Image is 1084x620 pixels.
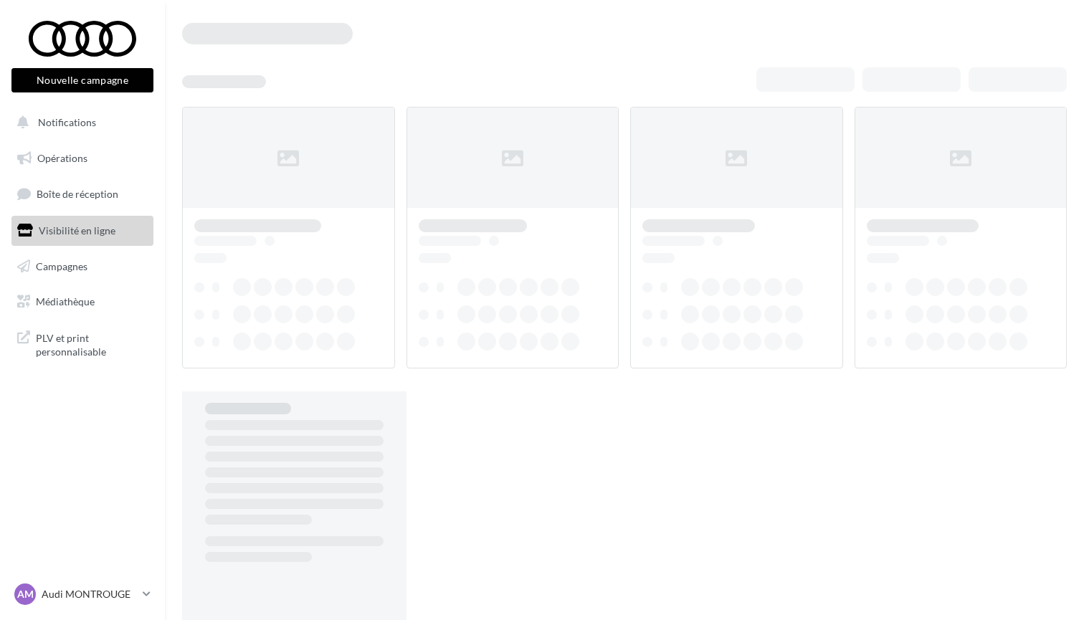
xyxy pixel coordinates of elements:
span: Campagnes [36,259,87,272]
button: Notifications [9,108,151,138]
span: Notifications [38,116,96,128]
a: Campagnes [9,252,156,282]
span: Boîte de réception [37,188,118,200]
span: Médiathèque [36,295,95,307]
a: Médiathèque [9,287,156,317]
a: AM Audi MONTROUGE [11,581,153,608]
span: PLV et print personnalisable [36,328,148,359]
button: Nouvelle campagne [11,68,153,92]
a: PLV et print personnalisable [9,323,156,365]
span: Opérations [37,152,87,164]
span: AM [17,587,34,601]
p: Audi MONTROUGE [42,587,137,601]
a: Visibilité en ligne [9,216,156,246]
span: Visibilité en ligne [39,224,115,237]
a: Boîte de réception [9,178,156,209]
a: Opérations [9,143,156,173]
